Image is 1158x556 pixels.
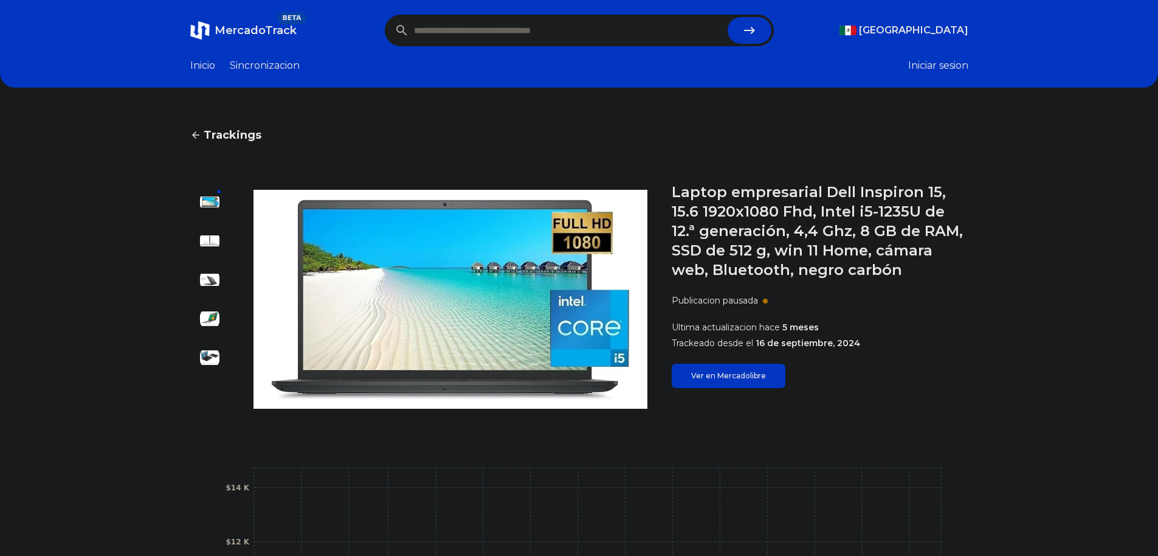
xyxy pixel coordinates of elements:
[200,309,219,328] img: Laptop empresarial Dell Inspiron 15, 15.6 1920x1080 Fhd, Intel i5-1235U de 12.ª generación, 4,4 G...
[908,58,968,73] button: Iniciar sesion
[226,538,249,546] tspan: $12 K
[672,322,780,333] span: Ultima actualizacion hace
[215,24,297,37] span: MercadoTrack
[200,387,219,406] img: Laptop empresarial Dell Inspiron 15, 15.6 1920x1080 Fhd, Intel i5-1235U de 12.ª generación, 4,4 G...
[190,58,215,73] a: Inicio
[672,294,758,307] p: Publicacion pausada
[230,58,300,73] a: Sincronizacion
[756,338,860,349] span: 16 de septiembre, 2024
[672,338,753,349] span: Trackeado desde el
[190,21,297,40] a: MercadoTrackBETA
[200,348,219,367] img: Laptop empresarial Dell Inspiron 15, 15.6 1920x1080 Fhd, Intel i5-1235U de 12.ª generación, 4,4 G...
[200,192,219,212] img: Laptop empresarial Dell Inspiron 15, 15.6 1920x1080 Fhd, Intel i5-1235U de 12.ª generación, 4,4 G...
[672,182,968,280] h1: Laptop empresarial Dell Inspiron 15, 15.6 1920x1080 Fhd, Intel i5-1235U de 12.ª generación, 4,4 G...
[859,23,968,38] span: [GEOGRAPHIC_DATA]
[226,484,249,492] tspan: $14 K
[190,21,210,40] img: MercadoTrack
[200,231,219,251] img: Laptop empresarial Dell Inspiron 15, 15.6 1920x1080 Fhd, Intel i5-1235U de 12.ª generación, 4,4 G...
[839,26,856,35] img: Mexico
[200,270,219,290] img: Laptop empresarial Dell Inspiron 15, 15.6 1920x1080 Fhd, Intel i5-1235U de 12.ª generación, 4,4 G...
[253,182,647,416] img: Laptop empresarial Dell Inspiron 15, 15.6 1920x1080 Fhd, Intel i5-1235U de 12.ª generación, 4,4 G...
[672,364,785,388] a: Ver en Mercadolibre
[277,12,306,24] span: BETA
[204,127,261,144] span: Trackings
[190,127,968,144] a: Trackings
[782,322,819,333] span: 5 meses
[839,23,968,38] button: [GEOGRAPHIC_DATA]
